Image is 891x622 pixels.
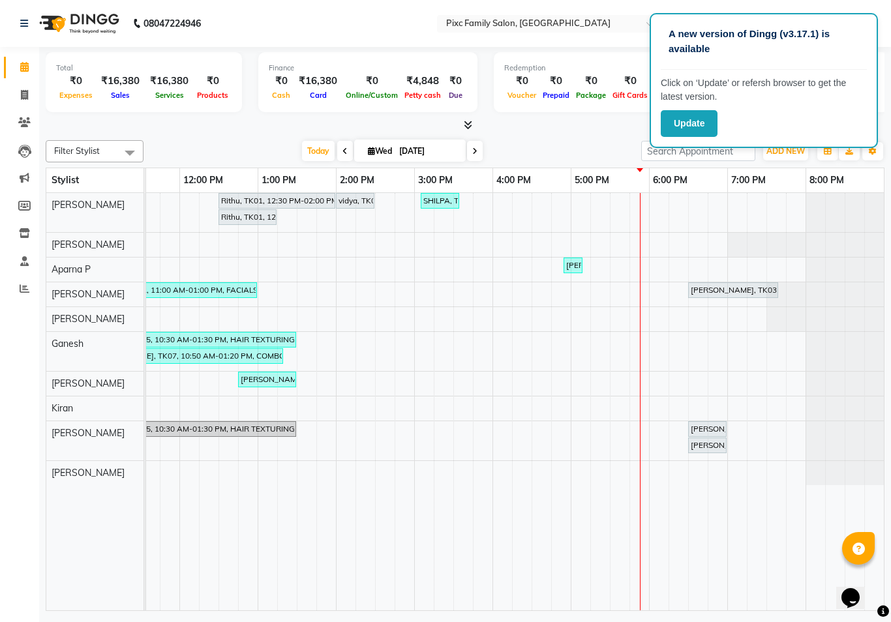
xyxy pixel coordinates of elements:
[365,146,395,156] span: Wed
[52,427,125,439] span: [PERSON_NAME]
[52,378,125,389] span: [PERSON_NAME]
[52,402,73,414] span: Kiran
[220,211,275,223] div: Rithu, TK01, 12:30 PM-01:15 PM, HAIR SPA & TREATMENT - HYDRATING SPA S/M
[669,27,859,56] p: A new version of Dingg (v3.17.1) is available
[239,374,295,385] div: [PERSON_NAME], TK08, 12:45 PM-01:30 PM, HAIRCUT & STYLE (MEN) - HAIRCUT REGULAR (₹289),HAIRCUT & ...
[56,91,96,100] span: Expenses
[52,338,83,349] span: Ganesh
[573,74,609,89] div: ₹0
[689,284,777,296] div: [PERSON_NAME], TK03, 06:30 PM-07:40 PM, HYDRA FACIAL 2499
[56,63,232,74] div: Total
[401,91,444,100] span: Petty cash
[52,174,79,186] span: Stylist
[33,5,123,42] img: logo
[401,74,444,89] div: ₹4,848
[415,171,456,190] a: 3:00 PM
[395,141,461,161] input: 2025-09-03
[307,91,330,100] span: Card
[493,171,534,190] a: 4:00 PM
[445,91,466,100] span: Due
[194,74,232,89] div: ₹0
[504,74,539,89] div: ₹0
[806,171,847,190] a: 8:00 PM
[52,263,91,275] span: Aparna P
[89,350,282,362] div: [PERSON_NAME], TK07, 10:50 AM-01:20 PM, COMBO (2499) (₹2499),HAIR SPA & TREATMENT - ADD-0N SHOTS ...
[269,91,294,100] span: Cash
[269,63,467,74] div: Finance
[342,91,401,100] span: Online/Custom
[52,239,125,250] span: [PERSON_NAME]
[152,91,187,100] span: Services
[650,171,691,190] a: 6:00 PM
[102,284,256,296] div: Balaji, TK02, 11:00 AM-01:00 PM, FACIALS - O3 BRIDAL (₹4899),BODY DETAN - [PERSON_NAME]/BLEACH FU...
[728,171,769,190] a: 7:00 PM
[63,334,295,346] div: [PERSON_NAME], TK05, 10:30 AM-01:30 PM, HAIR TEXTURING - ELASTIN / [MEDICAL_DATA] (L)
[54,145,100,156] span: Filter Stylist
[444,74,467,89] div: ₹0
[337,195,373,207] div: vidya, TK06, 02:00 PM-02:30 PM, HAIRCUT AND STYLE - HAIRCUT BY EXPERT
[609,91,651,100] span: Gift Cards
[571,171,612,190] a: 5:00 PM
[143,5,201,42] b: 08047224946
[763,142,808,160] button: ADD NEW
[565,259,581,271] div: [PERSON_NAME], TK10, 04:55 PM-05:10 PM, THREADING - EYEBROWS (₹58)
[641,141,755,161] input: Search Appointment
[52,199,125,211] span: [PERSON_NAME]
[422,195,458,207] div: SHILPA, TK09, 03:05 PM-03:35 PM, HAIRCUT AND STYLE - HAIRCUT BY EXPERT (₹950)
[96,74,145,89] div: ₹16,380
[258,171,299,190] a: 1:00 PM
[539,74,573,89] div: ₹0
[689,423,725,435] div: [PERSON_NAME], TK03, 06:30 PM-07:00 PM, [GEOGRAPHIC_DATA] (Unisex) - CLASSIC MANICURE
[342,74,401,89] div: ₹0
[269,74,294,89] div: ₹0
[836,570,878,609] iframe: chat widget
[56,74,96,89] div: ₹0
[302,141,335,161] span: Today
[180,171,226,190] a: 12:00 PM
[766,146,805,156] span: ADD NEW
[63,423,295,435] div: [PERSON_NAME], TK05, 10:30 AM-01:30 PM, HAIR TEXTURING - ELASTIN / [MEDICAL_DATA] (L)
[504,63,680,74] div: Redemption
[52,467,125,479] span: [PERSON_NAME]
[539,91,573,100] span: Prepaid
[220,195,334,207] div: Rithu, TK01, 12:30 PM-02:00 PM, HAIR COLOR - INOA ROOT TOUCH-UP
[294,74,342,89] div: ₹16,380
[52,288,125,300] span: [PERSON_NAME]
[689,439,725,451] div: [PERSON_NAME], TK03, 06:30 PM-07:00 PM, Pedicure (Unisex) - CLASSIC PEDICURE
[573,91,609,100] span: Package
[504,91,539,100] span: Voucher
[194,91,232,100] span: Products
[145,74,194,89] div: ₹16,380
[661,76,867,104] p: Click on ‘Update’ or refersh browser to get the latest version.
[108,91,133,100] span: Sales
[609,74,651,89] div: ₹0
[661,110,717,137] button: Update
[337,171,378,190] a: 2:00 PM
[52,313,125,325] span: [PERSON_NAME]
